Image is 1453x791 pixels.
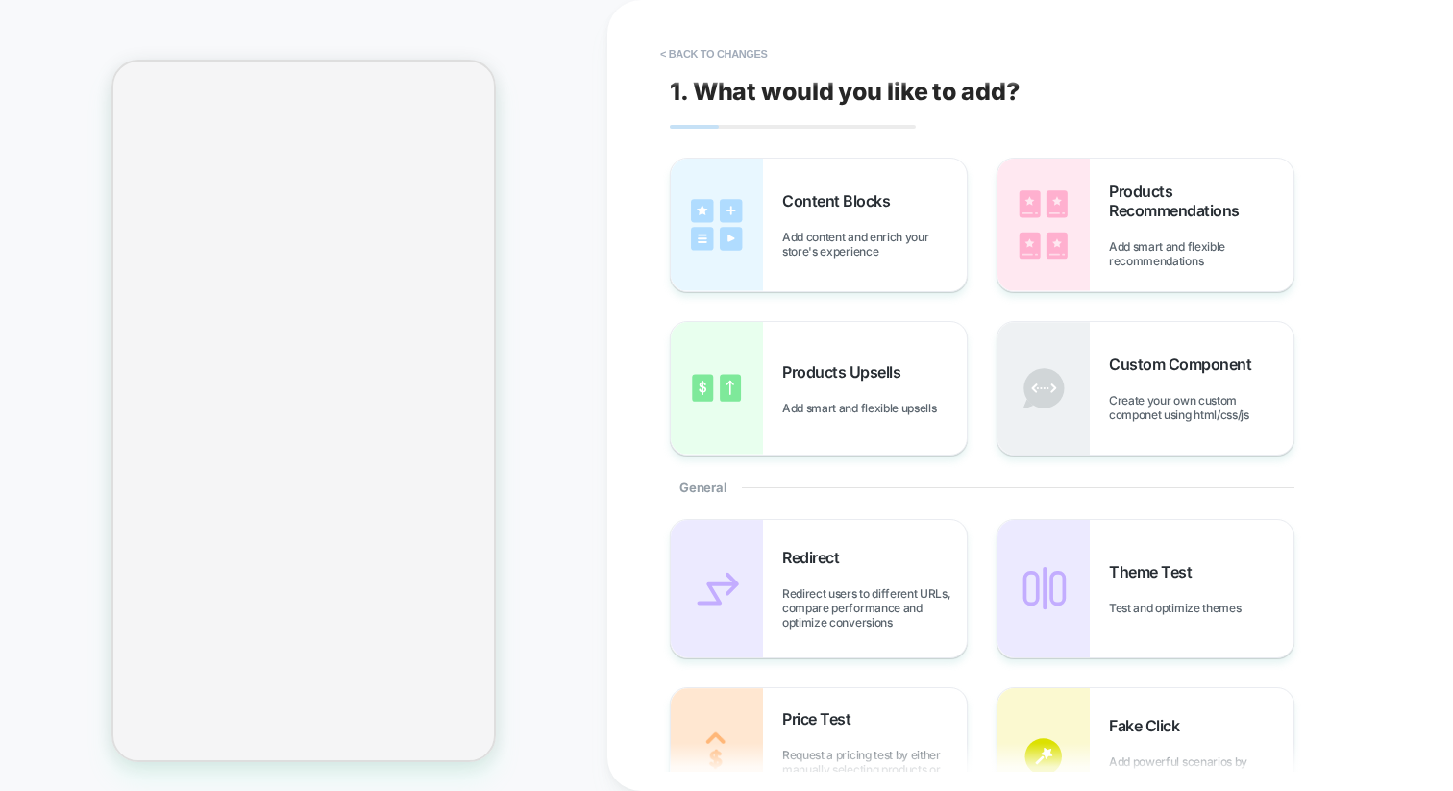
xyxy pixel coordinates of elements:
[1109,239,1293,268] span: Add smart and flexible recommendations
[1109,355,1261,374] span: Custom Component
[670,77,1020,106] span: 1. What would you like to add?
[782,401,946,415] span: Add smart and flexible upsells
[782,709,860,729] span: Price Test
[782,586,967,630] span: Redirect users to different URLs, compare performance and optimize conversions
[782,191,899,210] span: Content Blocks
[782,230,967,259] span: Add content and enrich your store's experience
[1109,393,1293,422] span: Create your own custom componet using html/css/js
[1109,716,1189,735] span: Fake Click
[782,548,849,567] span: Redirect
[1109,182,1293,220] span: Products Recommendations
[1109,601,1250,615] span: Test and optimize themes
[782,362,910,382] span: Products Upsells
[651,38,777,69] button: < Back to changes
[1109,562,1201,581] span: Theme Test
[670,456,1294,519] div: General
